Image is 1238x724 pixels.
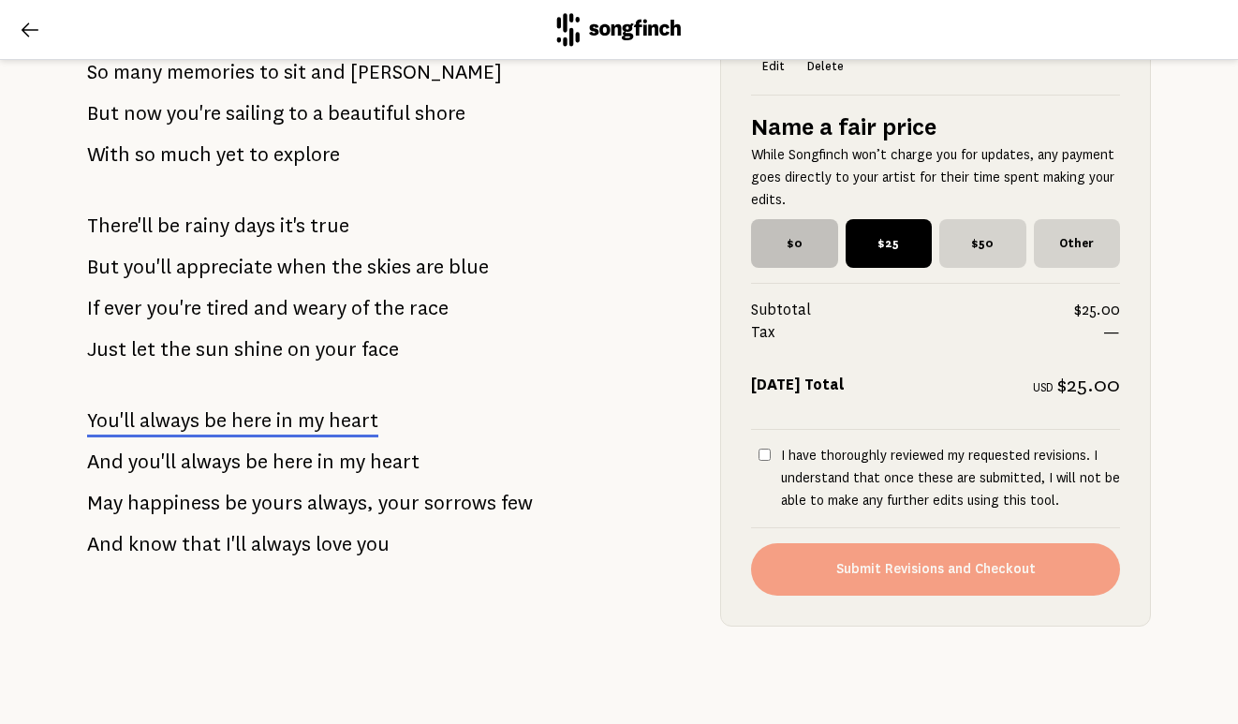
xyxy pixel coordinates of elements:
span: tired [206,289,249,327]
span: $25 [846,219,933,268]
span: But [87,248,119,286]
span: yours [252,484,302,522]
span: sun [196,331,229,368]
span: you'll [128,443,176,480]
span: your [378,484,420,522]
span: your [316,331,357,368]
span: explore [273,136,340,173]
span: $25.00 [1057,371,1120,398]
span: to [259,53,279,91]
span: here [273,443,313,480]
span: my [298,406,324,434]
span: you'll [124,248,171,286]
p: I have thoroughly reviewed my requested revisions. I understand that once these are submitted, I ... [781,445,1120,512]
span: be [245,443,268,480]
p: While Songfinch won’t charge you for updates, any payment goes directly to your artist for their ... [751,144,1120,212]
span: be [204,406,227,434]
span: be [225,484,247,522]
span: shore [415,95,465,132]
span: the [160,331,191,368]
span: on [287,331,311,368]
span: here [231,406,272,434]
span: You'll [87,406,135,434]
span: you're [167,95,221,132]
span: $0 [751,219,838,268]
span: sit [284,53,306,91]
span: the [374,289,405,327]
span: memories [167,53,255,91]
span: in [276,406,293,434]
span: are [416,248,444,286]
button: Submit Revisions and Checkout [751,543,1120,596]
span: But [87,95,119,132]
span: in [317,443,334,480]
span: always [181,443,241,480]
span: — [1103,321,1120,344]
span: to [288,95,308,132]
span: and [311,53,346,91]
span: that [182,525,221,563]
span: a [313,95,323,132]
span: when [277,248,327,286]
span: be [157,207,180,244]
span: appreciate [176,248,273,286]
span: And [87,525,124,563]
span: sailing [226,95,284,132]
span: weary [293,289,346,327]
span: $25.00 [1074,299,1120,321]
span: [PERSON_NAME] [350,53,502,91]
span: ever [104,289,142,327]
span: With [87,136,130,173]
span: Subtotal [751,299,1074,321]
span: few [501,484,533,522]
span: skies [367,248,411,286]
span: race [409,289,449,327]
span: Tax [751,321,1103,344]
button: Delete [796,53,855,80]
span: shine [234,331,283,368]
span: USD [1033,379,1054,395]
span: Just [87,331,126,368]
span: yet [216,136,244,173]
span: always, [307,484,374,522]
span: beautiful [328,95,410,132]
span: let [131,331,155,368]
span: heart [329,406,378,434]
span: always [251,525,311,563]
span: now [124,95,162,132]
span: Other [1034,219,1121,268]
span: heart [370,443,420,480]
span: know [128,525,177,563]
span: the [332,248,362,286]
span: you [357,525,390,563]
span: to [249,136,269,173]
input: I have thoroughly reviewed my requested revisions. I understand that once these are submitted, I ... [759,449,771,461]
span: my [339,443,365,480]
span: of [351,289,369,327]
span: And [87,443,124,480]
span: rainy [184,207,229,244]
span: much [160,136,212,173]
span: true [310,207,349,244]
span: If [87,289,99,327]
span: happiness [127,484,220,522]
span: many [113,53,162,91]
span: you're [147,289,201,327]
span: May [87,484,123,522]
span: I'll [226,525,246,563]
span: There'll [87,207,153,244]
strong: [DATE] Total [751,375,845,394]
button: Edit [751,53,796,80]
span: blue [449,248,489,286]
span: sorrows [424,484,496,522]
span: So [87,53,109,91]
span: $50 [939,219,1026,268]
h5: Name a fair price [751,111,1120,144]
span: always [140,406,199,434]
span: so [135,136,155,173]
span: love [316,525,352,563]
span: face [361,331,399,368]
span: and [254,289,288,327]
span: days [234,207,275,244]
span: it's [280,207,305,244]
